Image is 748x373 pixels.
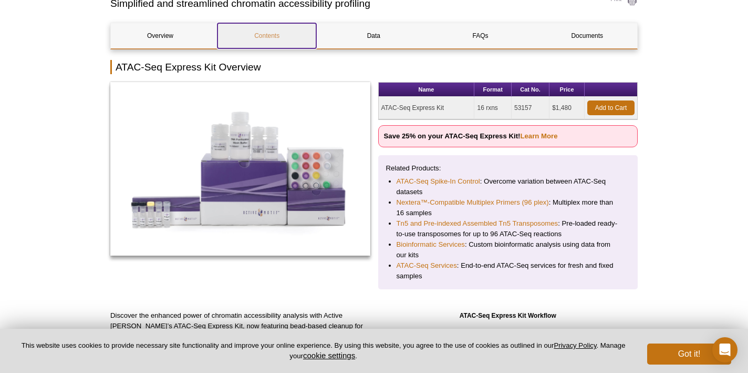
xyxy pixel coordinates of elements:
[647,344,731,365] button: Got it!
[538,23,637,48] a: Documents
[324,23,423,48] a: Data
[474,97,512,119] td: 16 rxns
[217,23,316,48] a: Contents
[549,83,585,97] th: Price
[460,312,556,319] strong: ATAC-Seq Express Kit Workflow
[431,23,530,48] a: FAQs
[303,351,355,360] button: cookie settings
[379,97,475,119] td: ATAC-Seq Express Kit
[549,97,585,119] td: $1,480
[397,176,620,197] li: : Overcome variation between ATAC-Seq datasets
[712,337,737,362] div: Open Intercom Messenger
[17,341,630,361] p: This website uses cookies to provide necessary site functionality and improve your online experie...
[397,218,620,239] li: : Pre-loaded ready-to-use transposomes for up to 96 ATAC-Seq reactions
[397,197,620,218] li: : Multiplex more than 16 samples
[554,341,596,349] a: Privacy Policy
[397,176,480,187] a: ATAC-Seq Spike-In Control
[397,218,558,229] a: Tn5 and Pre-indexed Assembled Tn5 Transposomes
[110,60,638,74] h2: ATAC-Seq Express Kit Overview
[397,260,457,271] a: ATAC-Seq Services
[384,132,558,140] strong: Save 25% on your ATAC-Seq Express Kit!
[397,239,465,250] a: Bioinformatic Services
[520,132,557,140] a: Learn More
[587,100,635,115] a: Add to Cart
[379,83,475,97] th: Name
[474,83,512,97] th: Format
[397,239,620,260] li: : Custom bioinformatic analysis using data from our kits
[512,83,549,97] th: Cat No.
[397,260,620,281] li: : End-to-end ATAC-Seq services for fresh and fixed samples
[110,82,370,256] img: ATAC-Seq Express Kit
[512,97,549,119] td: 53157
[397,197,549,208] a: Nextera™-Compatible Multiplex Primers (96 plex)
[386,163,630,174] p: Related Products:
[111,23,210,48] a: Overview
